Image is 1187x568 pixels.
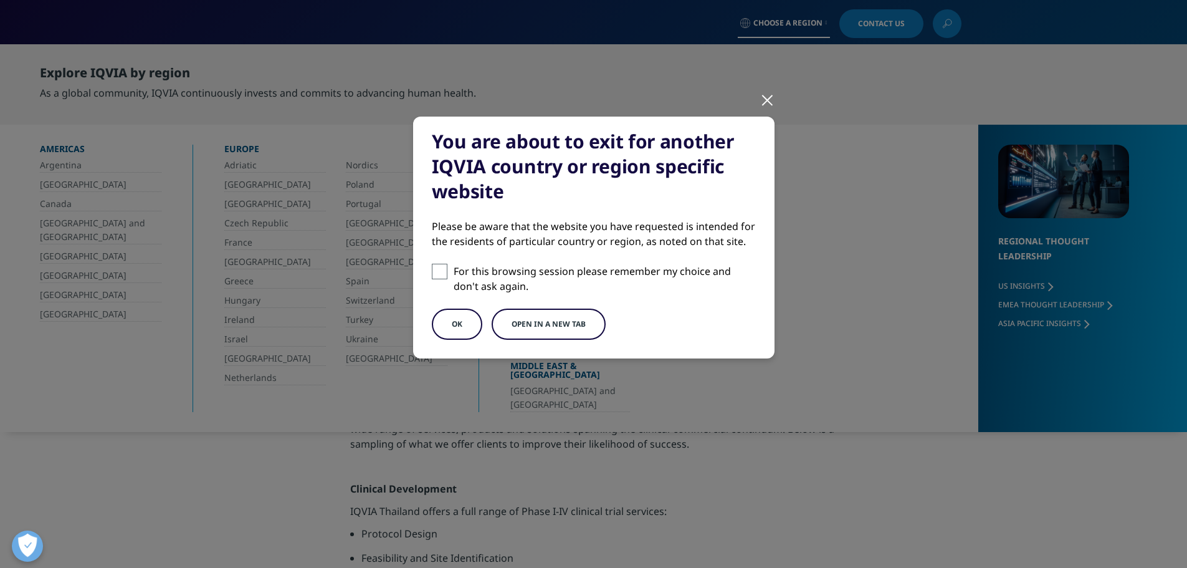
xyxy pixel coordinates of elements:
p: For this browsing session please remember my choice and don't ask again. [454,264,756,294]
button: Open Preferences [12,531,43,562]
div: You are about to exit for another IQVIA country or region specific website [432,129,756,204]
div: Please be aware that the website you have requested is intended for the residents of particular c... [432,219,756,249]
button: Open in a new tab [492,309,606,340]
button: OK [432,309,482,340]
